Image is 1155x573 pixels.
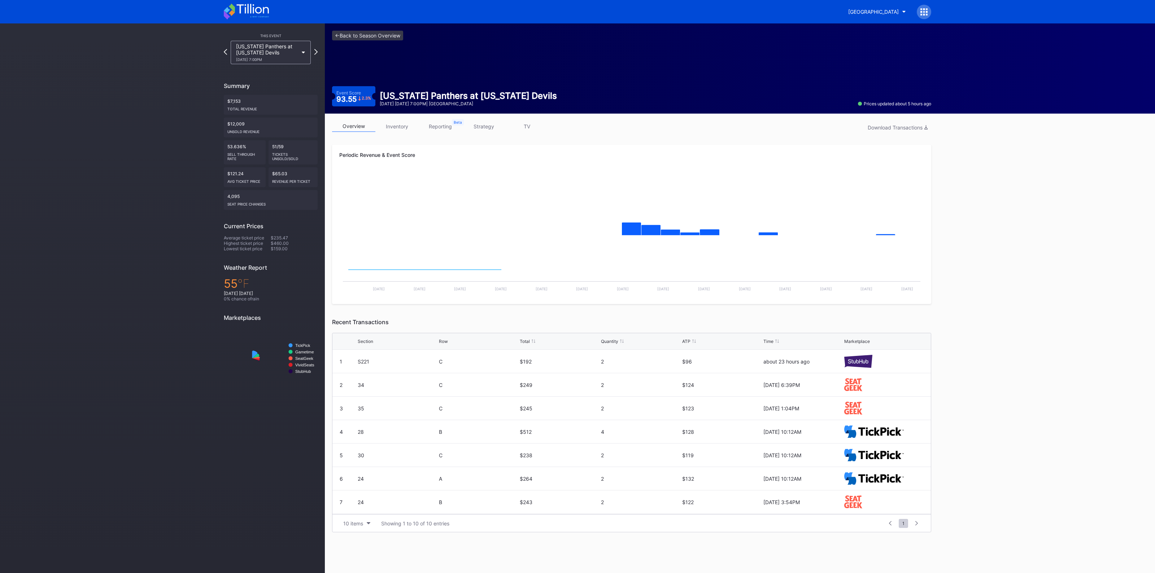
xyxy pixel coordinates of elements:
[358,358,437,365] div: S221
[340,382,343,388] div: 2
[844,378,862,391] img: seatGeek.svg
[224,190,318,210] div: 4,095
[439,476,518,482] div: A
[601,476,680,482] div: 2
[763,382,843,388] div: [DATE] 6:39PM
[224,241,271,246] div: Highest ticket price
[340,429,343,435] div: 4
[339,171,924,243] svg: Chart title
[520,499,599,505] div: $243
[844,402,862,414] img: seatGeek.svg
[375,121,419,132] a: inventory
[682,476,762,482] div: $132
[271,235,318,241] div: $235.47
[763,499,843,505] div: [DATE] 3:54PM
[224,235,271,241] div: Average ticket price
[520,339,530,344] div: Total
[576,287,588,291] text: [DATE]
[536,287,548,291] text: [DATE]
[763,452,843,458] div: [DATE] 10:12AM
[462,121,505,132] a: strategy
[899,519,908,528] span: 1
[698,287,710,291] text: [DATE]
[439,358,518,365] div: C
[439,499,518,505] div: B
[227,176,262,184] div: Avg ticket price
[224,264,318,271] div: Weather Report
[868,124,928,131] div: Download Transactions
[332,318,931,326] div: Recent Transactions
[520,452,599,458] div: $238
[332,31,403,40] a: <-Back to Season Overview
[657,287,669,291] text: [DATE]
[336,90,361,96] div: Event Score
[864,123,931,132] button: Download Transactions
[601,358,680,365] div: 2
[340,476,343,482] div: 6
[295,356,313,361] text: SeatGeek
[224,82,318,89] div: Summary
[843,5,911,18] button: [GEOGRAPHIC_DATA]
[358,429,437,435] div: 28
[237,277,249,291] span: ℉
[224,314,318,321] div: Marketplaces
[271,241,318,246] div: $460.00
[358,339,373,344] div: Section
[779,287,791,291] text: [DATE]
[601,429,680,435] div: 4
[617,287,629,291] text: [DATE]
[739,287,751,291] text: [DATE]
[224,291,318,296] div: [DATE] [DATE]
[358,405,437,411] div: 35
[601,339,618,344] div: Quantity
[763,405,843,411] div: [DATE] 1:04PM
[332,121,375,132] a: overview
[339,152,924,158] div: Periodic Revenue & Event Score
[340,452,343,458] div: 5
[362,96,371,100] div: 2.3 %
[860,287,872,291] text: [DATE]
[224,327,318,390] svg: Chart title
[844,355,872,367] img: stubHub.svg
[763,339,773,344] div: Time
[227,199,314,206] div: seat price changes
[439,429,518,435] div: B
[520,382,599,388] div: $249
[224,34,318,38] div: This Event
[224,296,318,301] div: 0 % chance of rain
[682,358,762,365] div: $96
[340,519,374,528] button: 10 items
[380,101,557,106] div: [DATE] [DATE] 7:00PM | [GEOGRAPHIC_DATA]
[373,287,385,291] text: [DATE]
[269,167,318,187] div: $65.03
[763,358,843,365] div: about 23 hours ago
[295,343,310,348] text: TickPick
[505,121,549,132] a: TV
[520,429,599,435] div: $512
[224,222,318,230] div: Current Prices
[269,140,318,164] div: 51/59
[601,452,680,458] div: 2
[339,243,924,297] svg: Chart title
[236,43,298,62] div: [US_STATE] Panthers at [US_STATE] Devils
[682,405,762,411] div: $123
[358,382,437,388] div: 34
[844,495,862,508] img: seatGeek.svg
[236,57,298,62] div: [DATE] 7:00PM
[295,369,311,374] text: StubHub
[343,520,363,526] div: 10 items
[682,452,762,458] div: $119
[340,405,343,411] div: 3
[380,91,557,101] div: [US_STATE] Panthers at [US_STATE] Devils
[763,429,843,435] div: [DATE] 10:12AM
[224,118,318,137] div: $12,009
[682,382,762,388] div: $124
[601,499,680,505] div: 2
[224,246,271,251] div: Lowest ticket price
[601,382,680,388] div: 2
[520,358,599,365] div: $192
[227,104,314,111] div: Total Revenue
[848,9,899,15] div: [GEOGRAPHIC_DATA]
[682,499,762,505] div: $122
[844,472,904,485] img: TickPick_logo.svg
